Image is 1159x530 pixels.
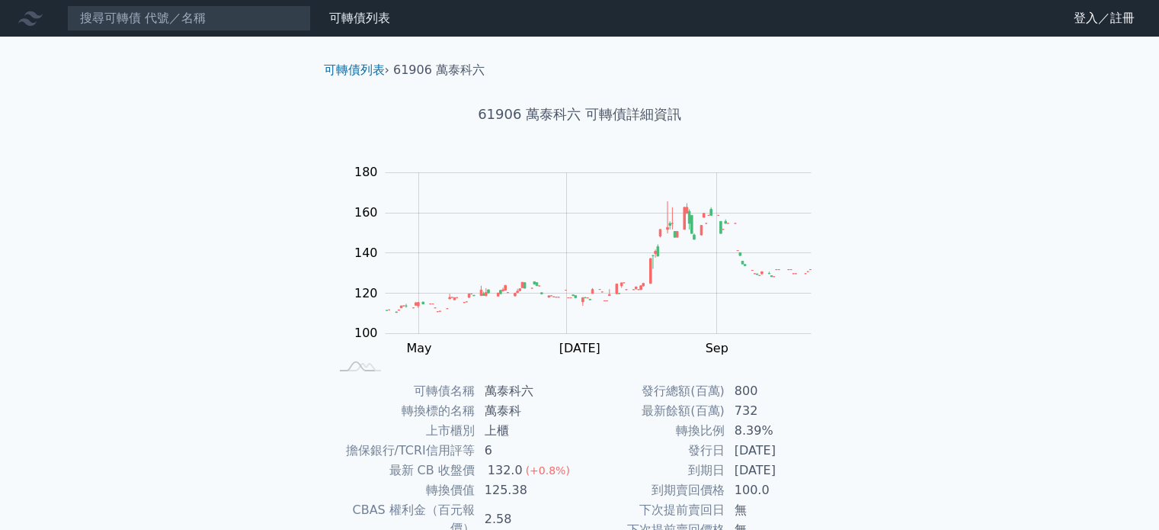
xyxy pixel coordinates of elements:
tspan: [DATE] [559,341,600,355]
td: 最新 CB 收盤價 [330,461,475,480]
td: 732 [725,401,830,421]
a: 登入／註冊 [1061,6,1147,31]
tspan: 100 [354,326,378,340]
td: 萬泰科六 [475,381,580,401]
tspan: 180 [354,165,378,179]
td: 萬泰科 [475,401,580,421]
td: 到期日 [580,461,725,480]
td: 125.38 [475,480,580,500]
li: › [324,61,389,79]
span: (+0.8%) [526,464,570,477]
td: [DATE] [725,461,830,480]
td: 轉換比例 [580,421,725,441]
tspan: 160 [354,205,378,220]
td: 上市櫃別 [330,421,475,441]
tspan: Sep [706,341,728,355]
td: 800 [725,381,830,401]
h1: 61906 萬泰科六 可轉債詳細資訊 [312,104,848,125]
tspan: 140 [354,246,378,260]
td: 轉換標的名稱 [330,401,475,421]
g: Chart [347,165,834,355]
tspan: 120 [354,286,378,300]
input: 搜尋可轉債 代號／名稱 [67,5,311,31]
td: 8.39% [725,421,830,441]
td: 可轉債名稱 [330,381,475,401]
li: 61906 萬泰科六 [393,61,485,79]
td: 發行日 [580,441,725,461]
div: 132.0 [485,461,526,480]
td: 發行總額(百萬) [580,381,725,401]
td: [DATE] [725,441,830,461]
td: 擔保銀行/TCRI信用評等 [330,441,475,461]
td: 無 [725,500,830,520]
td: 上櫃 [475,421,580,441]
td: 轉換價值 [330,480,475,500]
td: 下次提前賣回日 [580,500,725,520]
iframe: Chat Widget [1083,457,1159,530]
tspan: May [406,341,431,355]
a: 可轉債列表 [324,63,385,77]
a: 可轉債列表 [329,11,390,25]
td: 100.0 [725,480,830,500]
td: 6 [475,441,580,461]
td: 到期賣回價格 [580,480,725,500]
td: 最新餘額(百萬) [580,401,725,421]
